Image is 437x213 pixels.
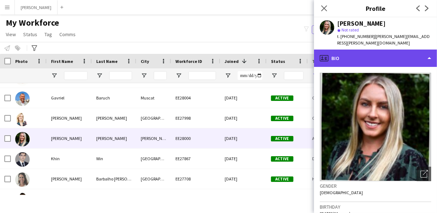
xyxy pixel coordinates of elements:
[171,88,220,108] div: EE28004
[15,152,30,167] img: Khin Win
[220,169,267,189] div: [DATE]
[271,59,285,64] span: Status
[15,172,30,187] img: Mariana Barbalho da Cruz
[15,0,58,14] button: [PERSON_NAME]
[136,169,171,189] div: [GEOGRAPHIC_DATA]
[15,132,30,146] img: Leanne Barry
[47,189,92,209] div: [PERSON_NAME]
[308,169,381,189] div: Hospitality & Guest Relations, Operations, To be Contacted By [PERSON_NAME]
[51,72,58,79] button: Open Filter Menu
[417,167,431,181] div: Open photos pop-in
[92,108,136,128] div: [PERSON_NAME]
[271,95,293,101] span: Active
[320,190,363,195] span: [DEMOGRAPHIC_DATA]
[171,108,220,128] div: EE27998
[308,108,381,128] div: Conferences, Ceremonies & Exhibitions, Consultants, Director, Hospitality & Guest Relations, Live...
[30,44,39,52] app-action-btn: Advanced filters
[92,189,136,209] div: Isakidis
[271,176,293,182] span: Active
[47,149,92,169] div: Khin
[312,59,322,64] span: Tags
[59,31,76,38] span: Comms
[92,169,136,189] div: Barbalho [PERSON_NAME]
[314,4,437,13] h3: Profile
[136,88,171,108] div: Muscat
[3,30,19,39] a: View
[225,72,231,79] button: Open Filter Menu
[341,27,359,33] span: Not rated
[220,149,267,169] div: [DATE]
[308,128,381,148] div: ADMIN, Financial & HR, Conferences, Ceremonies & Exhibitions, Consultants, Hospitality & Guest Re...
[141,72,147,79] button: Open Filter Menu
[171,189,220,209] div: EE27492
[320,73,431,181] img: Crew avatar or photo
[96,59,118,64] span: Last Name
[171,169,220,189] div: EE27708
[284,71,304,80] input: Status Filter Input
[320,183,431,189] h3: Gender
[92,149,136,169] div: Win
[51,59,73,64] span: First Name
[47,128,92,148] div: [PERSON_NAME]
[337,34,430,46] span: | [PERSON_NAME][EMAIL_ADDRESS][PERSON_NAME][DOMAIN_NAME]
[271,72,277,79] button: Open Filter Menu
[312,25,348,34] button: Everyone5,797
[6,31,16,38] span: View
[154,71,167,80] input: City Filter Input
[109,71,132,80] input: Last Name Filter Input
[220,88,267,108] div: [DATE]
[15,91,30,106] img: Gavriel Baruch
[175,59,202,64] span: Workforce ID
[220,108,267,128] div: [DATE]
[171,128,220,148] div: EE28000
[92,128,136,148] div: [PERSON_NAME]
[136,128,171,148] div: [PERSON_NAME][GEOGRAPHIC_DATA]
[92,88,136,108] div: Baruch
[23,31,37,38] span: Status
[20,30,40,39] a: Status
[47,108,92,128] div: [PERSON_NAME]
[15,59,27,64] span: Photo
[141,59,149,64] span: City
[220,128,267,148] div: [DATE]
[136,149,171,169] div: [GEOGRAPHIC_DATA]
[171,149,220,169] div: EE27867
[136,189,171,209] div: [GEOGRAPHIC_DATA]
[44,31,52,38] span: Tag
[15,193,30,207] img: Connie Isakidis
[271,136,293,141] span: Active
[42,30,55,39] a: Tag
[308,189,381,209] div: Conferences, Ceremonies & Exhibitions, Consultants, Coordinator, Film Production, Hospitality & G...
[320,204,431,210] h3: Birthday
[96,72,103,79] button: Open Filter Menu
[6,17,59,28] span: My Workforce
[136,108,171,128] div: [GEOGRAPHIC_DATA]
[337,34,375,39] span: t. [PHONE_NUMBER]
[308,149,381,169] div: Done by Enas, Hospitality & Guest Relations
[308,88,381,108] div: Conferences, Ceremonies & Exhibitions, Hospitality & Guest Relations, Manager, Operations, Projec...
[220,189,267,209] div: [DATE]
[15,112,30,126] img: Jenna Levina
[314,50,437,67] div: Bio
[56,30,79,39] a: Comms
[238,71,262,80] input: Joined Filter Input
[337,20,386,27] div: [PERSON_NAME]
[271,156,293,162] span: Active
[312,72,319,79] button: Open Filter Menu
[225,59,239,64] span: Joined
[64,71,88,80] input: First Name Filter Input
[175,72,182,79] button: Open Filter Menu
[271,116,293,121] span: Active
[47,169,92,189] div: [PERSON_NAME]
[188,71,216,80] input: Workforce ID Filter Input
[47,88,92,108] div: Gavriel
